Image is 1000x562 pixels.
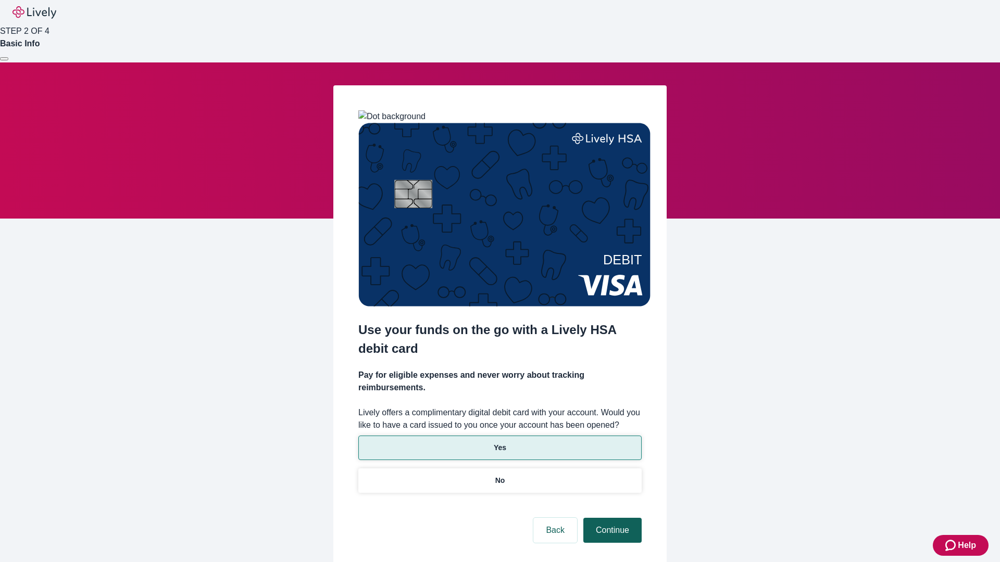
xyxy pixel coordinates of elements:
[933,535,989,556] button: Zendesk support iconHelp
[358,321,642,358] h2: Use your funds on the go with a Lively HSA debit card
[495,475,505,486] p: No
[12,6,56,19] img: Lively
[358,110,426,123] img: Dot background
[358,406,642,431] label: Lively offers a complimentary digital debit card with your account. Would you like to have a card...
[958,539,976,552] span: Help
[358,436,642,460] button: Yes
[533,518,577,543] button: Back
[358,369,642,394] h4: Pay for eligible expenses and never worry about tracking reimbursements.
[358,123,651,306] img: Debit card
[945,539,958,552] svg: Zendesk support icon
[358,468,642,493] button: No
[494,442,506,453] p: Yes
[583,518,642,543] button: Continue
